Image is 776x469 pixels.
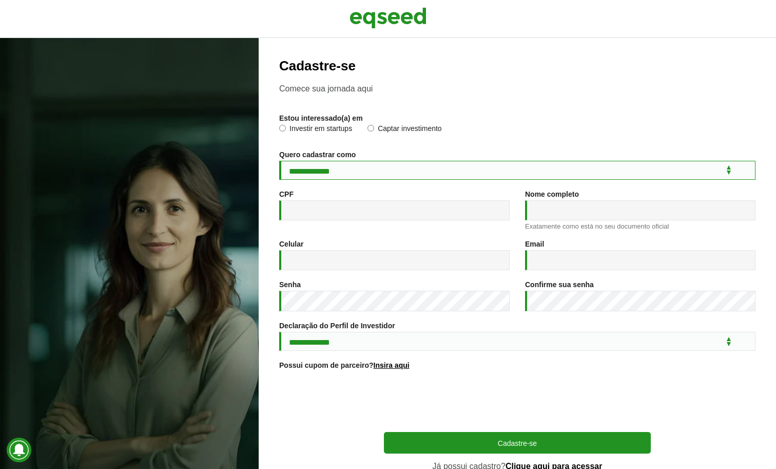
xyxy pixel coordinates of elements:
[279,84,755,93] p: Comece sua jornada aqui
[525,223,755,230] div: Exatamente como está no seu documento oficial
[279,322,395,329] label: Declaração do Perfil de Investidor
[279,362,410,369] label: Possui cupom de parceiro?
[525,191,579,198] label: Nome completo
[279,125,352,135] label: Investir em startups
[279,59,755,73] h2: Cadastre-se
[367,125,374,132] input: Captar investimento
[279,151,356,158] label: Quero cadastrar como
[279,240,303,248] label: Celular
[374,362,410,369] a: Insira aqui
[350,5,426,31] img: EqSeed Logo
[384,432,651,454] button: Cadastre-se
[367,125,442,135] label: Captar investimento
[525,281,594,288] label: Confirme sua senha
[525,240,544,248] label: Email
[279,281,301,288] label: Senha
[279,191,294,198] label: CPF
[279,125,286,132] input: Investir em startups
[279,115,363,122] label: Estou interessado(a) em
[439,382,595,422] iframe: reCAPTCHA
